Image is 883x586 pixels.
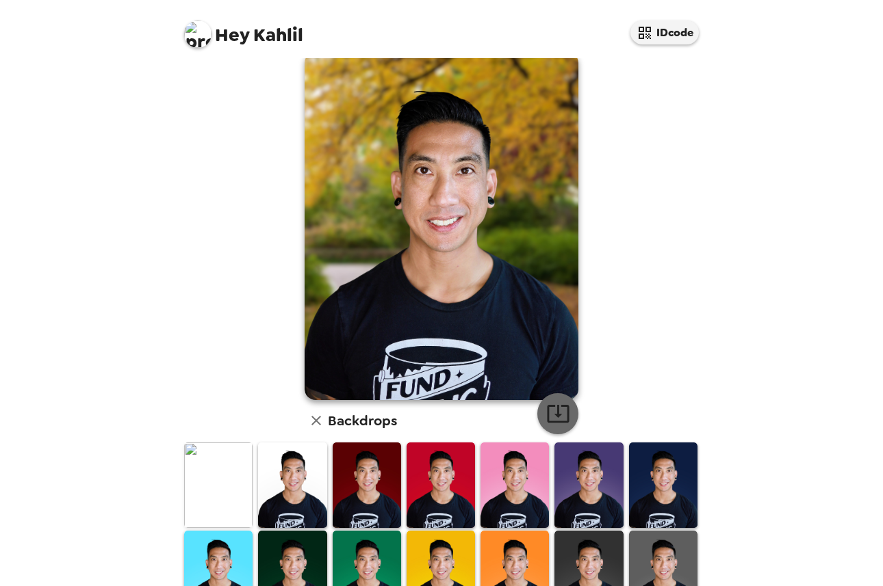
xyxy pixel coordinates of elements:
[630,21,699,44] button: IDcode
[305,52,578,400] img: user
[328,410,397,431] h6: Backdrops
[184,442,253,528] img: Original
[184,14,303,44] span: Kahlil
[215,23,249,47] span: Hey
[184,21,212,48] img: profile pic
